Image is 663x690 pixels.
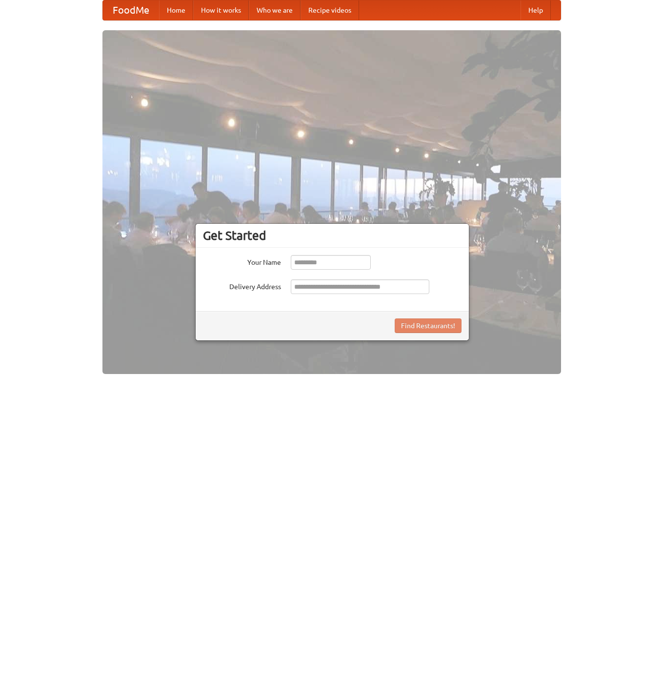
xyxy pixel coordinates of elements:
[203,255,281,267] label: Your Name
[395,318,462,333] button: Find Restaurants!
[203,279,281,292] label: Delivery Address
[103,0,159,20] a: FoodMe
[203,228,462,243] h3: Get Started
[301,0,359,20] a: Recipe videos
[193,0,249,20] a: How it works
[521,0,551,20] a: Help
[249,0,301,20] a: Who we are
[159,0,193,20] a: Home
